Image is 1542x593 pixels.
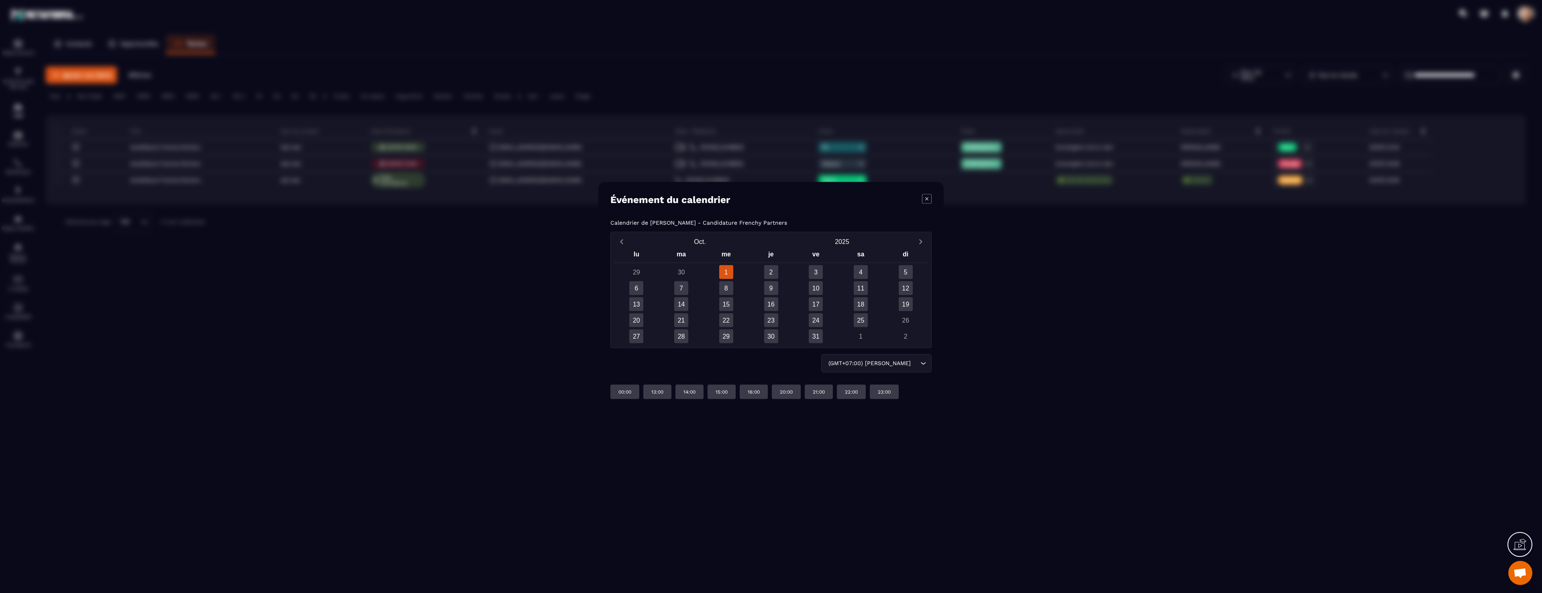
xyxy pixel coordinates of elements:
[764,297,778,311] div: 16
[838,249,883,263] div: sa
[674,265,688,279] div: 30
[809,313,823,327] div: 24
[854,281,868,295] div: 11
[845,389,858,395] p: 22:00
[719,297,733,311] div: 15
[1508,561,1532,585] div: Open chat
[821,354,932,373] div: Search for option
[629,329,643,343] div: 27
[883,249,928,263] div: di
[899,313,913,327] div: 26
[764,329,778,343] div: 30
[912,359,918,368] input: Search for option
[764,281,778,295] div: 9
[614,249,928,343] div: Calendar wrapper
[809,281,823,295] div: 10
[899,281,913,295] div: 12
[614,249,659,263] div: lu
[809,265,823,279] div: 3
[854,297,868,311] div: 18
[629,281,643,295] div: 6
[716,389,728,395] p: 15:00
[899,297,913,311] div: 19
[854,313,868,327] div: 25
[610,194,730,205] h4: Événement du calendrier
[813,389,825,395] p: 21:00
[749,249,793,263] div: je
[629,265,643,279] div: 29
[719,265,733,279] div: 1
[899,265,913,279] div: 5
[610,219,787,226] p: Calendrier de [PERSON_NAME] - Candidature Frenchy Partners
[764,265,778,279] div: 2
[771,235,913,249] button: Open years overlay
[683,389,696,395] p: 14:00
[651,389,663,395] p: 13:00
[614,265,928,343] div: Calendar days
[854,265,868,279] div: 4
[793,249,838,263] div: ve
[764,313,778,327] div: 23
[826,359,912,368] span: (GMT+07:00) [PERSON_NAME]
[809,329,823,343] div: 31
[854,329,868,343] div: 1
[719,329,733,343] div: 29
[674,329,688,343] div: 28
[674,313,688,327] div: 21
[719,313,733,327] div: 22
[913,236,928,247] button: Next month
[780,389,793,395] p: 20:00
[629,235,771,249] button: Open months overlay
[719,281,733,295] div: 8
[878,389,891,395] p: 23:00
[618,389,631,395] p: 00:00
[629,297,643,311] div: 13
[809,297,823,311] div: 17
[629,313,643,327] div: 20
[614,236,629,247] button: Previous month
[659,249,704,263] div: ma
[899,329,913,343] div: 2
[674,281,688,295] div: 7
[748,389,760,395] p: 16:00
[704,249,749,263] div: me
[674,297,688,311] div: 14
